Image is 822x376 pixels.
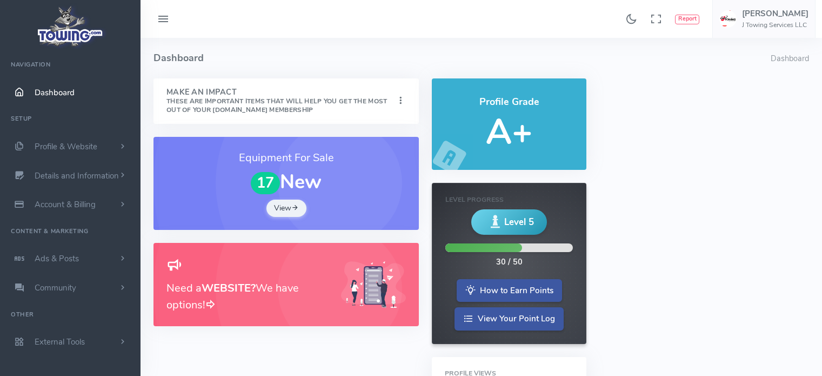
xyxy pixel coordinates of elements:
h3: Equipment For Sale [166,150,406,166]
h4: Dashboard [153,38,771,78]
b: WEBSITE? [202,281,256,295]
h5: A+ [445,113,573,151]
a: How to Earn Points [457,279,562,302]
span: Community [35,282,76,293]
small: These are important items that will help you get the most out of your [DOMAIN_NAME] Membership [166,97,387,114]
h6: Level Progress [445,196,572,203]
h6: J Towing Services LLC [742,22,808,29]
span: Profile & Website [35,141,97,152]
span: Details and Information [35,170,119,181]
span: 17 [251,172,280,194]
span: External Tools [35,337,85,347]
button: Report [675,15,699,24]
a: View [266,200,306,217]
h3: Need a We have options! [166,280,328,313]
span: Ads & Posts [35,253,79,264]
span: Account & Billing [35,199,96,210]
div: 30 / 50 [496,256,523,268]
li: Dashboard [771,53,809,65]
span: Level 5 [504,215,534,229]
img: user-image [719,10,737,28]
img: Generic placeholder image [341,261,406,308]
a: View Your Point Log [455,307,564,331]
h4: Make An Impact [166,88,395,114]
h4: Profile Grade [445,97,573,108]
img: logo [34,3,107,49]
h1: New [166,171,406,194]
span: Dashboard [35,87,75,98]
h5: [PERSON_NAME] [742,9,808,18]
